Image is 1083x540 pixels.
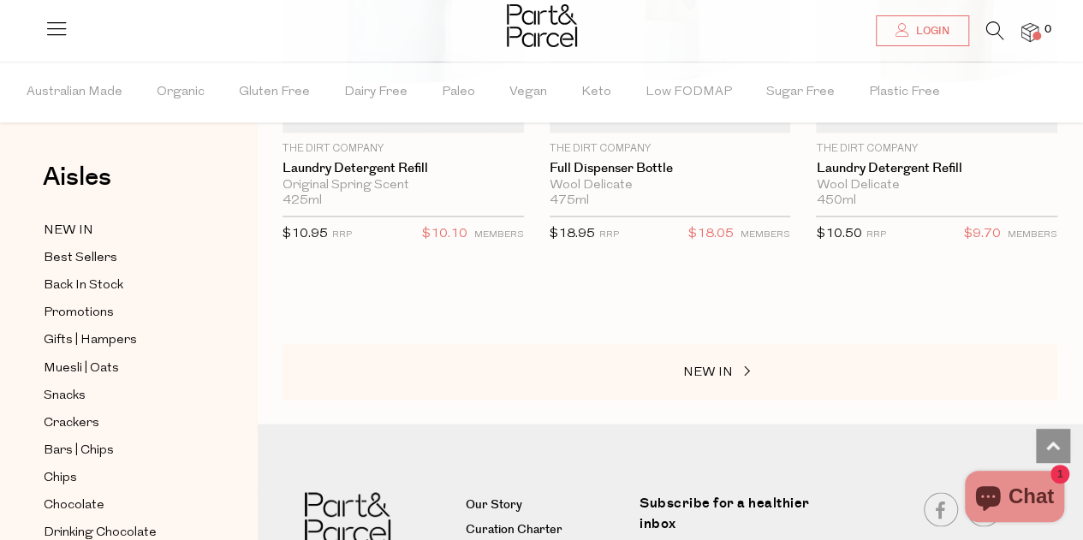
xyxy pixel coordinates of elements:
[816,178,1057,193] div: Wool Delicate
[44,357,199,378] a: Muesli | Oats
[44,275,199,296] a: Back In Stock
[157,62,205,122] span: Organic
[866,230,885,240] small: RRP
[44,412,199,433] a: Crackers
[1008,230,1057,240] small: MEMBERS
[683,361,854,383] a: NEW IN
[283,161,524,176] a: Laundry Detergent Refill
[816,161,1057,176] a: Laundry Detergent Refill
[27,62,122,122] span: Australian Made
[550,193,589,209] span: 475ml
[44,440,114,460] span: Bars | Chips
[422,223,467,246] span: $10.10
[816,228,861,240] span: $10.50
[44,303,114,323] span: Promotions
[766,62,835,122] span: Sugar Free
[646,62,732,122] span: Low FODMAP
[599,230,619,240] small: RRP
[44,467,77,488] span: Chips
[509,62,547,122] span: Vegan
[239,62,310,122] span: Gluten Free
[44,495,104,515] span: Chocolate
[550,178,791,193] div: Wool Delicate
[283,228,328,240] span: $10.95
[44,466,199,488] a: Chips
[816,193,855,209] span: 450ml
[44,412,99,433] span: Crackers
[44,221,93,241] span: NEW IN
[442,62,475,122] span: Paleo
[550,161,791,176] a: Full Dispenser Bottle
[44,358,119,378] span: Muesli | Oats
[581,62,611,122] span: Keto
[1040,22,1056,38] span: 0
[507,4,577,47] img: Part&Parcel
[550,141,791,157] p: The Dirt Company
[283,193,322,209] span: 425ml
[960,471,1069,526] inbox-online-store-chat: Shopify online store chat
[474,230,524,240] small: MEMBERS
[964,223,1001,246] span: $9.70
[44,439,199,460] a: Bars | Chips
[44,494,199,515] a: Chocolate
[869,62,940,122] span: Plastic Free
[466,519,627,540] a: Curation Charter
[283,178,524,193] div: Original Spring Scent
[688,223,734,246] span: $18.05
[44,330,137,351] span: Gifts | Hampers
[44,302,199,323] a: Promotions
[43,158,111,196] span: Aisles
[44,329,199,351] a: Gifts | Hampers
[1021,23,1038,41] a: 0
[741,230,790,240] small: MEMBERS
[344,62,408,122] span: Dairy Free
[44,385,86,406] span: Snacks
[44,276,123,296] span: Back In Stock
[44,384,199,406] a: Snacks
[816,141,1057,157] p: The Dirt Company
[44,247,199,269] a: Best Sellers
[466,495,627,515] a: Our Story
[876,15,969,46] a: Login
[283,141,524,157] p: The Dirt Company
[912,24,949,39] span: Login
[44,248,117,269] span: Best Sellers
[332,230,352,240] small: RRP
[683,365,733,378] span: NEW IN
[550,228,595,240] span: $18.95
[43,164,111,207] a: Aisles
[44,220,199,241] a: NEW IN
